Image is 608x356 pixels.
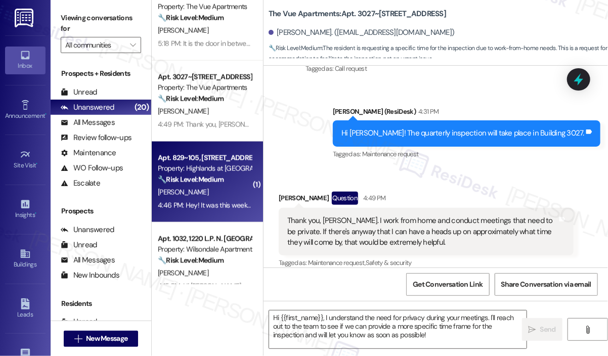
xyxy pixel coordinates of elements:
strong: 🔧 Risk Level: Medium [269,44,322,52]
div: Apt. 829~105, [STREET_ADDRESS] [158,153,251,163]
span: • [35,210,36,217]
i:  [74,335,82,343]
a: Buildings [5,245,46,273]
span: • [36,160,38,167]
i:  [130,41,136,49]
span: : The resident is requesting a specific time for the inspection due to work-from-home needs. This... [269,43,608,65]
div: Apt. 3027~[STREET_ADDRESS] [158,72,251,82]
div: Residents [51,298,151,309]
div: Property: Highlands at [GEOGRAPHIC_DATA] Apartments [158,163,251,174]
div: Unread [61,87,97,98]
div: Property: The Vue Apartments [158,82,251,93]
strong: 🔧 Risk Level: Medium [158,13,224,22]
span: Get Conversation Link [413,279,483,290]
button: Send [522,318,562,341]
div: Review follow-ups [61,132,132,143]
span: Share Conversation via email [501,279,591,290]
span: [PERSON_NAME] [158,26,208,35]
div: 4:46 PM: Hey! It was this weekend when I noticed it. I haven't seen them before this time. [158,201,416,210]
div: [PERSON_NAME] (ResiDesk) [333,106,600,120]
div: Unread [61,240,97,250]
span: Call request [335,64,367,73]
div: Tagged as: [279,255,574,270]
div: WO Follow-ups [61,163,123,173]
span: • [45,111,47,118]
div: Tagged as: [333,147,600,161]
div: 4:49 PM [361,193,385,203]
button: New Message [64,331,139,347]
label: Viewing conversations for [61,10,141,37]
div: Prospects [51,206,151,216]
i:  [529,326,536,334]
div: Unanswered [61,225,114,235]
img: ResiDesk Logo [15,9,35,27]
div: Escalate [61,178,100,189]
div: Question [332,192,359,204]
span: [PERSON_NAME] [158,188,208,197]
div: Hi [PERSON_NAME]! The quarterly inspection will take place in Building 3027. [341,128,584,139]
span: Maintenance request [362,150,419,158]
span: Send [540,324,556,335]
div: [PERSON_NAME]. ([EMAIL_ADDRESS][DOMAIN_NAME]) [269,27,455,38]
strong: 🔧 Risk Level: Medium [158,94,224,103]
input: All communities [65,37,125,53]
div: Prospects + Residents [51,68,151,79]
div: Unread [61,317,97,327]
div: Apt. 1032, 1220 L.P. N. [GEOGRAPHIC_DATA] [158,234,251,244]
div: Unanswered [61,102,114,113]
button: Get Conversation Link [406,273,489,296]
span: New Message [86,333,127,344]
a: Insights • [5,196,46,223]
div: 5:18 PM: It is the door in between my bathroom and bedroom and yes, I'm sorry I didn't have time ... [158,39,582,48]
div: [PERSON_NAME] [279,192,574,208]
div: 4:15 PM: Hi [PERSON_NAME], can I put in a maintenance order for my unit? [158,282,376,291]
span: Maintenance request , [308,258,366,267]
span: [PERSON_NAME] [158,269,208,278]
div: Property: The Vue Apartments [158,2,251,12]
span: [PERSON_NAME] [158,107,208,116]
div: All Messages [61,117,115,128]
b: The Vue Apartments: Apt. 3027~[STREET_ADDRESS] [269,9,446,19]
a: Inbox [5,47,46,74]
div: 4:31 PM [416,106,439,117]
div: Property: Wilsondale Apartments [158,244,251,255]
div: Maintenance [61,148,116,158]
a: Site Visit • [5,146,46,173]
i:  [584,326,591,334]
a: Leads [5,295,46,323]
div: New Inbounds [61,270,119,281]
div: All Messages [61,255,115,265]
div: Thank you, [PERSON_NAME]. I work from home and conduct meetings that need to be private. If there... [287,215,557,248]
div: (20) [132,100,151,115]
button: Share Conversation via email [495,273,598,296]
span: Safety & security [366,258,412,267]
textarea: Hi {{first_name}}, I understand the need for privacy during your meetings. I'll reach out to the ... [269,310,527,348]
strong: 🔧 Risk Level: Medium [158,256,224,265]
strong: 🔧 Risk Level: Medium [158,175,224,184]
div: Tagged as: [306,61,600,76]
